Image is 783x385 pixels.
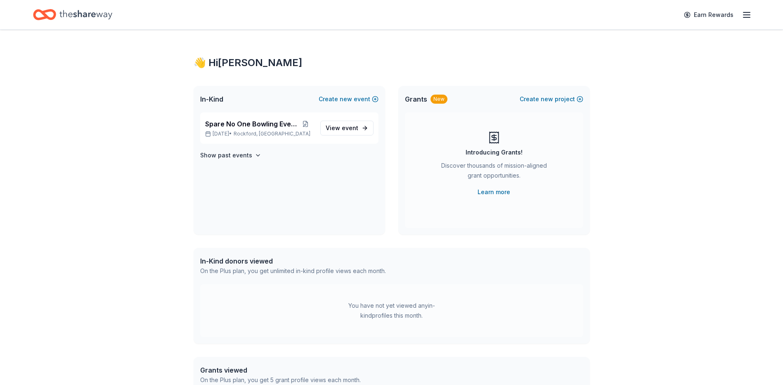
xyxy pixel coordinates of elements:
a: Home [33,5,112,24]
button: Show past events [200,150,261,160]
div: Introducing Grants! [466,147,523,157]
div: On the Plus plan, you get 5 grant profile views each month. [200,375,361,385]
div: New [431,95,447,104]
h4: Show past events [200,150,252,160]
span: View [326,123,358,133]
span: event [342,124,358,131]
div: Grants viewed [200,365,361,375]
div: Discover thousands of mission-aligned grant opportunities. [438,161,550,184]
p: [DATE] • [205,131,314,137]
span: new [541,94,553,104]
div: On the Plus plan, you get unlimited in-kind profile views each month. [200,266,386,276]
a: Earn Rewards [679,7,738,22]
a: Learn more [478,187,510,197]
span: new [340,94,352,104]
span: Spare No One Bowling Event [205,119,297,129]
div: 👋 Hi [PERSON_NAME] [194,56,590,69]
button: Createnewevent [319,94,378,104]
div: You have not yet viewed any in-kind profiles this month. [340,301,443,321]
span: In-Kind [200,94,223,104]
span: Grants [405,94,427,104]
div: In-Kind donors viewed [200,256,386,266]
a: View event [320,121,374,135]
span: Rockford, [GEOGRAPHIC_DATA] [234,131,310,137]
button: Createnewproject [520,94,583,104]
